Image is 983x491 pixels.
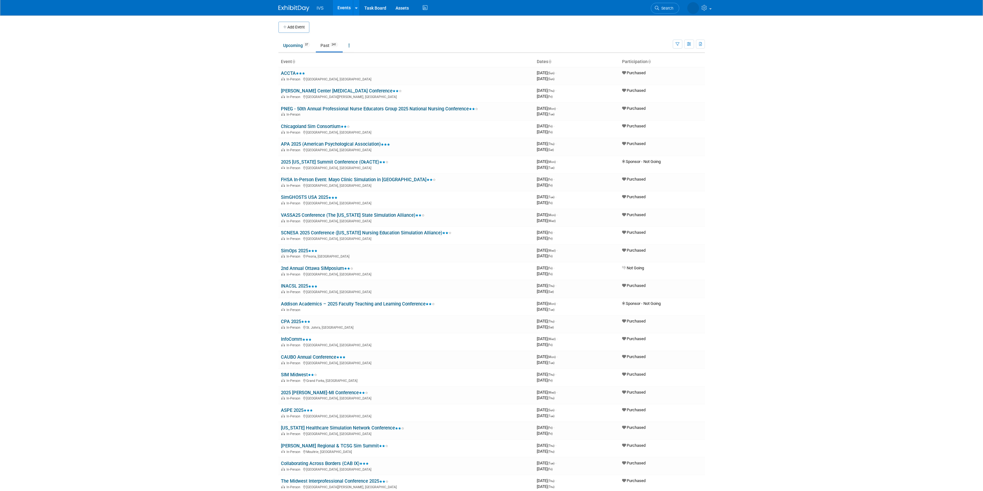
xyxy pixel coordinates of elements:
span: (Mon) [548,355,556,359]
a: Search [651,3,679,14]
img: In-Person Event [281,361,285,364]
span: (Fri) [548,254,553,258]
img: In-Person Event [281,308,285,311]
span: - [555,70,556,75]
div: [GEOGRAPHIC_DATA], [GEOGRAPHIC_DATA] [281,183,532,188]
span: In-Person [286,379,302,383]
a: ACCTA [281,70,305,76]
span: IVS [317,6,324,11]
span: 241 [330,42,338,47]
span: In-Person [286,326,302,330]
span: [DATE] [537,289,554,294]
span: - [557,301,557,306]
span: (Wed) [548,337,556,341]
span: Purchased [622,408,646,412]
span: [DATE] [537,413,554,418]
span: - [553,266,554,270]
div: [GEOGRAPHIC_DATA], [GEOGRAPHIC_DATA] [281,360,532,365]
a: CAUBO Annual Conference [281,354,345,360]
span: - [557,390,557,395]
span: In-Person [286,95,302,99]
div: [GEOGRAPHIC_DATA], [GEOGRAPHIC_DATA] [281,271,532,276]
div: [GEOGRAPHIC_DATA], [GEOGRAPHIC_DATA] [281,218,532,223]
img: In-Person Event [281,468,285,471]
a: ASPE 2025 [281,408,313,413]
div: [GEOGRAPHIC_DATA][PERSON_NAME], [GEOGRAPHIC_DATA] [281,484,532,489]
span: [DATE] [537,283,556,288]
span: Purchased [622,372,646,377]
span: - [555,478,556,483]
a: 2025 [PERSON_NAME]-MI Conference [281,390,368,395]
a: Sort by Event Name [292,59,295,64]
a: Sort by Participation Type [648,59,651,64]
span: [DATE] [537,271,553,276]
span: - [553,177,554,181]
span: [DATE] [537,112,554,116]
span: [DATE] [537,449,554,454]
span: In-Person [286,414,302,418]
span: [DATE] [537,94,553,99]
span: (Fri) [548,178,553,181]
div: [GEOGRAPHIC_DATA], [GEOGRAPHIC_DATA] [281,413,532,418]
span: - [553,230,554,235]
img: In-Person Event [281,272,285,275]
span: 37 [303,42,310,47]
span: (Fri) [548,426,553,429]
div: [GEOGRAPHIC_DATA], [GEOGRAPHIC_DATA] [281,147,532,152]
span: - [557,106,557,111]
a: The Midwest Interprofessional Conference 2025 [281,478,388,484]
span: (Mon) [548,302,556,305]
span: [DATE] [537,461,556,465]
span: - [557,336,557,341]
span: In-Person [286,272,302,276]
span: (Fri) [548,272,553,276]
span: Purchased [622,443,646,448]
span: - [557,212,557,217]
div: [GEOGRAPHIC_DATA], [GEOGRAPHIC_DATA] [281,431,532,436]
a: CPA 2025 [281,319,310,324]
span: Purchased [622,283,646,288]
span: (Tue) [548,462,554,465]
span: [DATE] [537,230,554,235]
div: [GEOGRAPHIC_DATA], [GEOGRAPHIC_DATA] [281,165,532,170]
span: (Tue) [548,308,554,311]
th: Event [278,57,534,67]
span: - [557,248,557,253]
span: (Thu) [548,479,554,483]
span: (Fri) [548,130,553,134]
div: Moultrie, [GEOGRAPHIC_DATA] [281,449,532,454]
img: In-Person Event [281,166,285,169]
span: In-Person [286,361,302,365]
span: Purchased [622,319,646,323]
span: [DATE] [537,159,557,164]
span: Search [659,6,673,11]
span: Purchased [622,106,646,111]
span: In-Person [286,77,302,81]
span: (Fri) [548,95,553,98]
span: Not Going [622,266,644,270]
span: [DATE] [537,236,553,241]
span: (Mon) [548,213,556,217]
span: In-Person [286,396,302,400]
span: (Fri) [548,267,553,270]
img: In-Person Event [281,219,285,222]
a: SimGHOSTS USA 2025 [281,194,337,200]
img: In-Person Event [281,379,285,382]
a: 2nd Annual Ottawa SIMposium [281,266,353,271]
span: In-Person [286,468,302,472]
span: In-Person [286,343,302,347]
span: Purchased [622,88,646,93]
span: Purchased [622,230,646,235]
div: [GEOGRAPHIC_DATA], [GEOGRAPHIC_DATA] [281,289,532,294]
div: [GEOGRAPHIC_DATA], [GEOGRAPHIC_DATA] [281,342,532,347]
span: - [557,159,557,164]
a: Addison Academics – 2025 Faculty Teaching and Learning Conference [281,301,435,307]
span: [DATE] [537,141,556,146]
a: VASSA25 Conference (The [US_STATE] State Simulation Alliance) [281,212,425,218]
a: 2025 [US_STATE] Summit Conference (OkACTE) [281,159,388,165]
img: In-Person Event [281,432,285,435]
div: [GEOGRAPHIC_DATA][PERSON_NAME], [GEOGRAPHIC_DATA] [281,94,532,99]
a: Chicagoland Sim Consortium [281,124,350,129]
button: Add Event [278,22,309,33]
span: (Sat) [548,148,554,152]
